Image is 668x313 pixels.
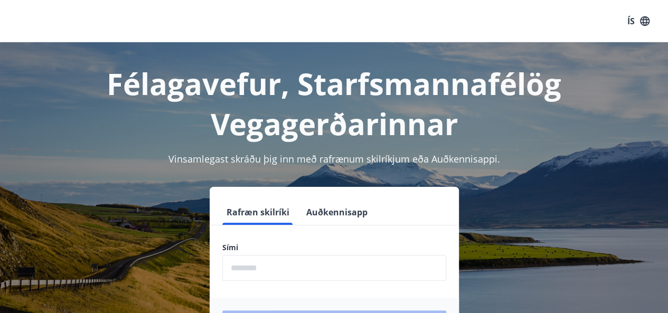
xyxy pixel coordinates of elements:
[168,153,500,165] span: Vinsamlegast skráðu þig inn með rafrænum skilríkjum eða Auðkennisappi.
[222,242,446,253] label: Sími
[622,12,655,31] button: ÍS
[222,200,294,225] button: Rafræn skilríki
[302,200,372,225] button: Auðkennisapp
[13,63,655,144] h1: Félagavefur, Starfsmannafélög Vegagerðarinnar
